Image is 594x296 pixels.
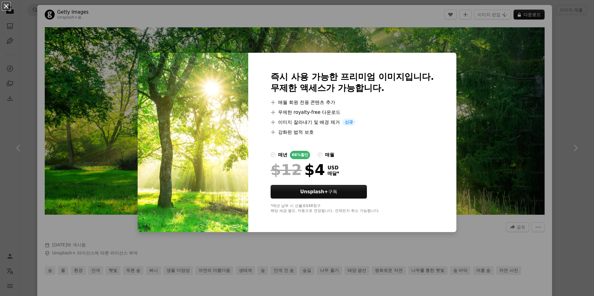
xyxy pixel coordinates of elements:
[271,71,434,94] h2: 즉시 사용 가능한 프리미엄 이미지입니다. 무제한 액세스가 가능합니다.
[318,152,322,157] input: 매월
[278,151,287,159] div: 매년
[271,204,434,213] div: *매년 납부 시 선불로 $48 청구 해당 세금 별도. 자동으로 연장됩니다. 언제든지 취소 가능합니다.
[271,162,302,178] span: $12
[342,119,355,126] span: 신규
[271,152,276,157] input: 매년66%할인
[271,119,434,126] li: 이미지 잘라내기 및 배경 제거
[271,162,325,178] div: $4
[271,185,367,199] button: Unsplash+구독
[138,53,248,232] img: premium_photo-1661874065400-c5c3e381721e
[271,128,434,136] li: 강화된 법적 보호
[325,151,334,159] div: 매월
[327,165,339,171] span: USD
[271,109,434,116] li: 무제한 royalty-free 다운로드
[300,189,328,195] strong: Unsplash+
[271,99,434,106] li: 매월 회원 전용 콘텐츠 추가
[290,151,310,159] div: 66% 할인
